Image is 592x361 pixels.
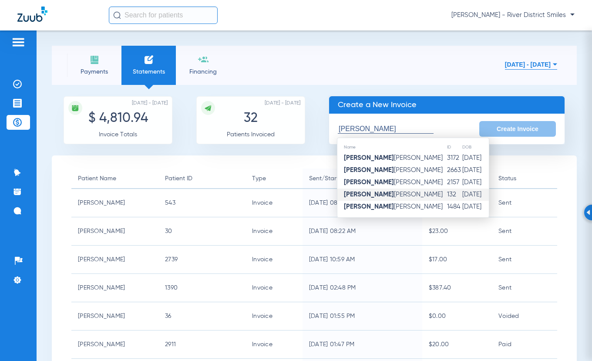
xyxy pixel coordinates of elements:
img: Search Icon [113,11,121,19]
span: [PERSON_NAME] - River District Smiles [451,11,575,20]
span: [PERSON_NAME] [344,167,443,173]
img: Zuub Logo [17,7,47,22]
strong: [PERSON_NAME] [344,179,394,186]
td: Invoice [246,302,303,331]
td: [PERSON_NAME] [71,274,158,302]
td: 543 [158,189,246,217]
div: Type [252,174,266,183]
img: hamburger-icon [11,37,25,47]
td: $17.00 [422,246,492,274]
div: Sent/Started [309,174,346,183]
th: DOB [462,142,489,152]
td: $387.40 [422,274,492,302]
td: Invoice [246,217,303,246]
td: 30 [158,217,246,246]
div: Patient Name [78,174,116,183]
th: ID [447,142,462,152]
td: [DATE] 08:22 AM [303,217,422,246]
td: [DATE] 08:27 AM [303,189,422,217]
td: $0.00 [422,302,492,331]
th: Name [337,142,447,152]
img: icon [71,104,79,112]
td: [PERSON_NAME] [71,189,158,217]
td: Invoice [246,331,303,359]
img: financing icon [198,54,209,65]
span: Payments [74,67,115,76]
input: search by patient ID or name [338,125,434,134]
span: [DATE] - [DATE] [132,99,168,108]
td: Sent [492,246,557,274]
td: Invoice [246,274,303,302]
td: 36 [158,302,246,331]
div: Patient ID [165,174,192,183]
td: [DATE] [462,176,489,189]
td: [DATE] 02:48 PM [303,274,422,302]
strong: [PERSON_NAME] [344,191,394,198]
img: Arrow [586,210,590,215]
span: 132 [447,191,456,198]
td: Voided [492,302,557,331]
td: [PERSON_NAME] [71,246,158,274]
div: Patient ID [165,174,239,183]
p: Create a New Invoice [329,96,565,114]
span: [PERSON_NAME] [344,155,443,161]
td: Paid [492,331,557,359]
iframe: Chat Widget [548,319,592,361]
td: 2739 [158,246,246,274]
td: [DATE] 01:55 PM [303,302,422,331]
span: [PERSON_NAME] [344,179,443,186]
span: 2157 [447,179,459,186]
span: $ 4,810.94 [88,112,148,125]
td: Invoice [246,246,303,274]
td: [DATE] 10:59 AM [303,246,422,274]
div: Status [498,174,516,183]
div: Status [498,174,551,183]
span: 32 [244,112,258,125]
td: [DATE] [462,201,489,213]
span: Patients Invoiced [227,132,275,138]
td: [DATE] [462,152,489,164]
td: [PERSON_NAME] [71,302,158,331]
span: Statements [128,67,169,76]
span: [PERSON_NAME] [344,191,443,198]
td: 1390 [158,274,246,302]
button: [DATE] - [DATE] [505,56,557,73]
span: 3172 [447,155,459,161]
img: invoices icon [144,54,154,65]
td: Sent [492,217,557,246]
td: [DATE] [462,164,489,176]
td: Invoice [246,189,303,217]
span: [PERSON_NAME] [344,203,443,210]
td: Sent [492,274,557,302]
td: [PERSON_NAME] [71,331,158,359]
span: [DATE] - [DATE] [265,99,300,108]
td: [DATE] 01:47 PM [303,331,422,359]
td: $23.00 [422,217,492,246]
input: Search for patients [109,7,218,24]
span: 1484 [447,203,461,210]
td: 2911 [158,331,246,359]
td: $20.00 [422,331,492,359]
strong: [PERSON_NAME] [344,167,394,173]
strong: [PERSON_NAME] [344,203,394,210]
td: [DATE] [462,189,489,201]
div: Patient Name [78,174,152,183]
td: [PERSON_NAME] [71,217,158,246]
strong: [PERSON_NAME] [344,155,394,161]
div: Type [252,174,296,183]
span: 2663 [447,167,461,173]
div: Sent/Started [309,174,416,183]
img: icon [204,104,212,112]
img: payments icon [89,54,100,65]
span: Invoice Totals [99,132,137,138]
span: Financing [182,67,224,76]
td: Sent [492,189,557,217]
button: Create Invoice [479,121,556,137]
